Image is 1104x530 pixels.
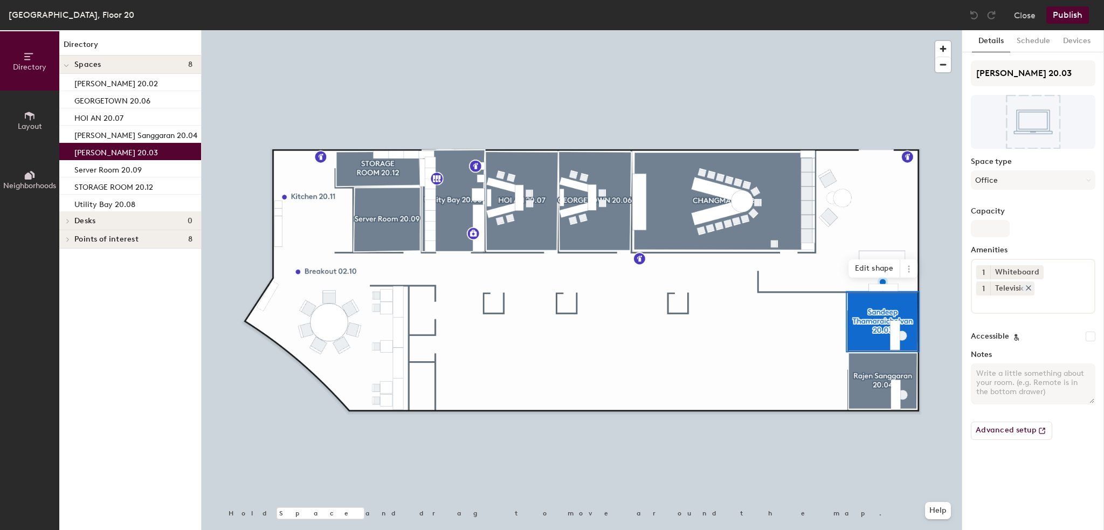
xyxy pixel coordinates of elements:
[74,235,139,244] span: Points of interest
[74,162,142,175] p: Server Room 20.09
[188,217,192,225] span: 0
[74,217,95,225] span: Desks
[74,93,150,106] p: GEORGETOWN 20.06
[74,180,153,192] p: STORAGE ROOM 20.12
[971,350,1095,359] label: Notes
[13,63,46,72] span: Directory
[848,259,900,278] span: Edit shape
[971,246,1095,254] label: Amenities
[188,60,192,69] span: 8
[971,157,1095,166] label: Space type
[1014,6,1036,24] button: Close
[1010,30,1057,52] button: Schedule
[976,265,990,279] button: 1
[976,281,990,295] button: 1
[74,76,158,88] p: [PERSON_NAME] 20.02
[986,10,997,20] img: Redo
[971,332,1009,341] label: Accessible
[990,265,1044,279] div: Whiteboard
[74,111,123,123] p: HOI AN 20.07
[74,128,197,140] p: [PERSON_NAME] Sanggaran 20.04
[1057,30,1097,52] button: Devices
[972,30,1010,52] button: Details
[3,181,56,190] span: Neighborhoods
[74,60,101,69] span: Spaces
[971,170,1095,190] button: Office
[982,267,985,278] span: 1
[74,197,135,209] p: Utility Bay 20.08
[74,145,158,157] p: [PERSON_NAME] 20.03
[969,10,979,20] img: Undo
[188,235,192,244] span: 8
[982,283,985,294] span: 1
[971,207,1095,216] label: Capacity
[971,95,1095,149] img: The space named Sandeep Thamaraichelvan 20.03
[990,281,1034,295] div: Television
[18,122,42,131] span: Layout
[1046,6,1089,24] button: Publish
[971,422,1052,440] button: Advanced setup
[925,502,951,519] button: Help
[59,39,201,56] h1: Directory
[9,8,134,22] div: [GEOGRAPHIC_DATA], Floor 20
